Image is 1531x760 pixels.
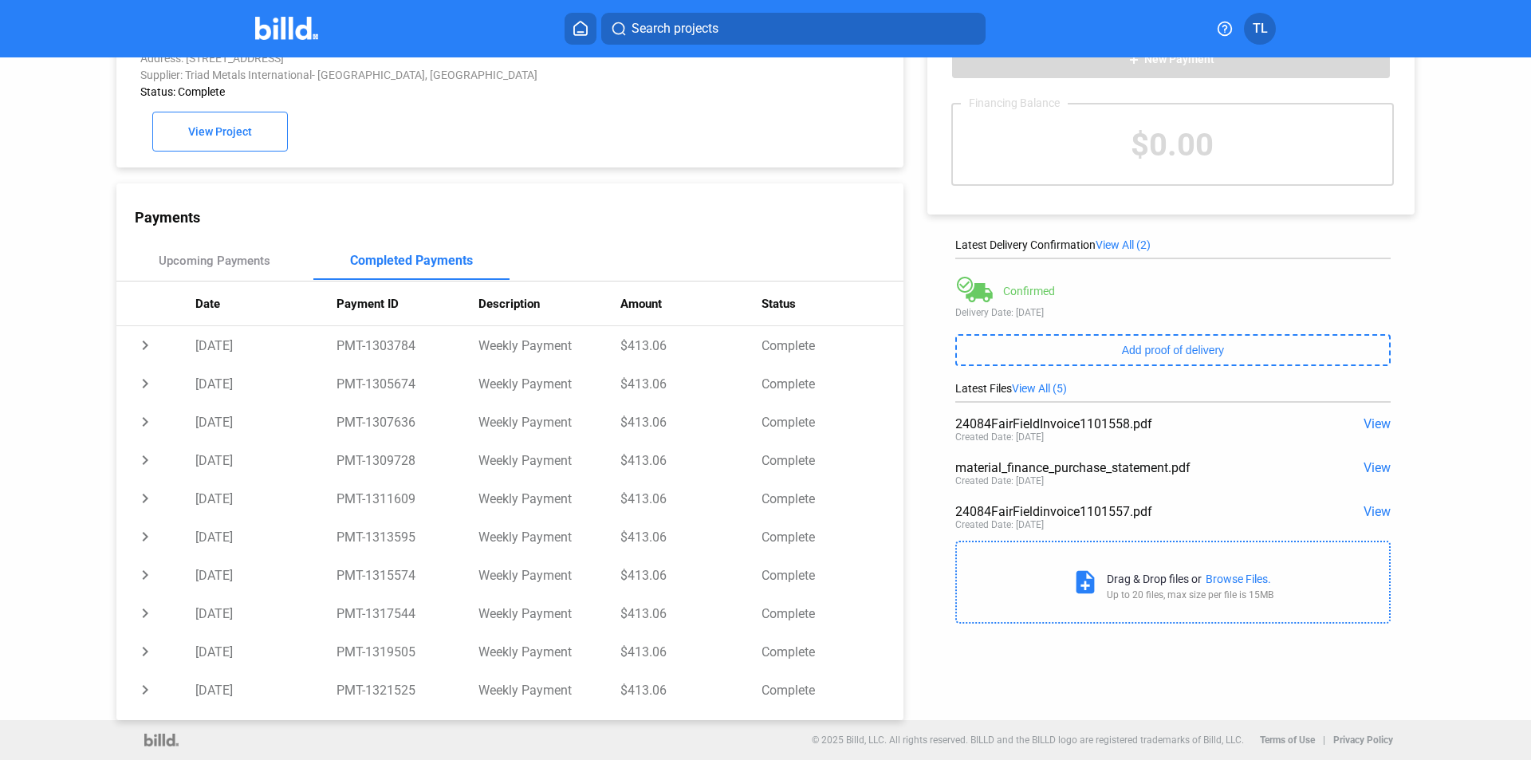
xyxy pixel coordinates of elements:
[195,671,337,709] td: [DATE]
[812,734,1244,746] p: © 2025 Billd, LLC. All rights reserved. BILLD and the BILLD logo are registered trademarks of Bil...
[1333,734,1393,746] b: Privacy Policy
[953,104,1392,184] div: $0.00
[620,671,762,709] td: $413.06
[337,326,478,364] td: PMT-1303784
[762,403,903,441] td: Complete
[762,632,903,671] td: Complete
[1122,344,1224,356] span: Add proof of delivery
[337,632,478,671] td: PMT-1319505
[762,282,903,326] th: Status
[1244,13,1276,45] button: TL
[955,431,1044,443] div: Created Date: [DATE]
[620,326,762,364] td: $413.06
[762,594,903,632] td: Complete
[620,282,762,326] th: Amount
[620,364,762,403] td: $413.06
[337,441,478,479] td: PMT-1309728
[478,709,620,747] td: Weekly Payment
[955,307,1391,318] div: Delivery Date: [DATE]
[140,69,731,81] div: Supplier: Triad Metals International- [GEOGRAPHIC_DATA], [GEOGRAPHIC_DATA]
[152,112,288,152] button: View Project
[1144,53,1214,66] span: New Payment
[1364,504,1391,519] span: View
[951,39,1391,79] button: New Payment
[337,282,478,326] th: Payment ID
[337,709,478,747] td: PMT-1323394
[195,518,337,556] td: [DATE]
[1323,734,1325,746] p: |
[1364,416,1391,431] span: View
[1253,19,1268,38] span: TL
[195,441,337,479] td: [DATE]
[762,671,903,709] td: Complete
[620,632,762,671] td: $413.06
[255,17,318,40] img: Billd Company Logo
[478,326,620,364] td: Weekly Payment
[762,441,903,479] td: Complete
[478,632,620,671] td: Weekly Payment
[601,13,986,45] button: Search projects
[955,382,1391,395] div: Latest Files
[478,282,620,326] th: Description
[337,556,478,594] td: PMT-1315574
[955,460,1304,475] div: material_finance_purchase_statement.pdf
[188,126,252,139] span: View Project
[762,556,903,594] td: Complete
[1072,569,1099,596] mat-icon: note_add
[144,734,179,746] img: logo
[1107,573,1202,585] div: Drag & Drop files or
[762,326,903,364] td: Complete
[140,52,731,65] div: Address: [STREET_ADDRESS]
[955,238,1391,251] div: Latest Delivery Confirmation
[762,479,903,518] td: Complete
[195,709,337,747] td: [DATE]
[1012,382,1067,395] span: View All (5)
[337,364,478,403] td: PMT-1305674
[1128,53,1140,66] mat-icon: add
[337,518,478,556] td: PMT-1313595
[337,403,478,441] td: PMT-1307636
[762,364,903,403] td: Complete
[1107,589,1273,601] div: Up to 20 files, max size per file is 15MB
[1003,285,1055,297] div: Confirmed
[337,671,478,709] td: PMT-1321525
[620,403,762,441] td: $413.06
[955,475,1044,486] div: Created Date: [DATE]
[955,504,1304,519] div: 24084FairFieldinvoice1101557.pdf
[961,96,1068,109] div: Financing Balance
[478,556,620,594] td: Weekly Payment
[337,594,478,632] td: PMT-1317544
[478,403,620,441] td: Weekly Payment
[762,709,903,747] td: Complete
[478,479,620,518] td: Weekly Payment
[632,19,718,38] span: Search projects
[195,364,337,403] td: [DATE]
[762,518,903,556] td: Complete
[478,671,620,709] td: Weekly Payment
[620,556,762,594] td: $413.06
[620,518,762,556] td: $413.06
[1206,573,1271,585] div: Browse Files.
[195,594,337,632] td: [DATE]
[195,479,337,518] td: [DATE]
[955,519,1044,530] div: Created Date: [DATE]
[478,364,620,403] td: Weekly Payment
[195,326,337,364] td: [DATE]
[955,334,1391,366] button: Add proof of delivery
[955,416,1304,431] div: 24084FairFieldInvoice1101558.pdf
[135,209,903,226] div: Payments
[195,632,337,671] td: [DATE]
[620,479,762,518] td: $413.06
[620,594,762,632] td: $413.06
[337,479,478,518] td: PMT-1311609
[350,253,473,268] div: Completed Payments
[1260,734,1315,746] b: Terms of Use
[1096,238,1151,251] span: View All (2)
[195,282,337,326] th: Date
[478,441,620,479] td: Weekly Payment
[140,85,731,98] div: Status: Complete
[195,403,337,441] td: [DATE]
[620,441,762,479] td: $413.06
[159,254,270,268] div: Upcoming Payments
[478,518,620,556] td: Weekly Payment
